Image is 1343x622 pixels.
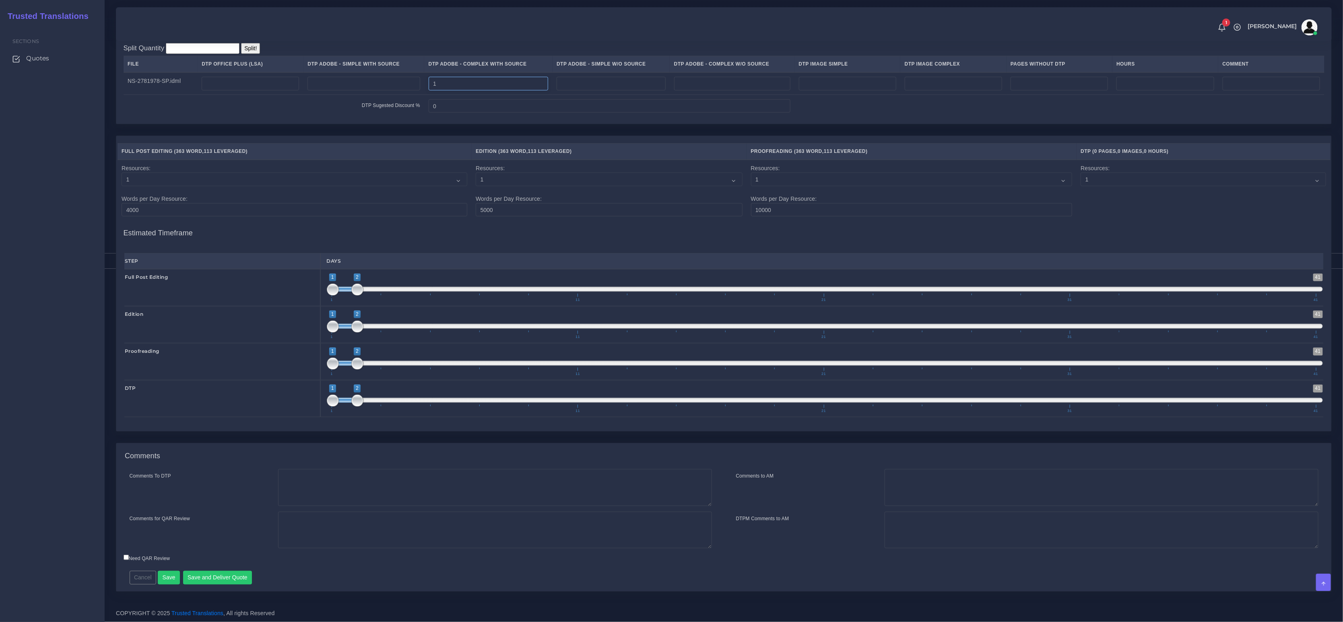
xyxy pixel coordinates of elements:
[125,274,168,280] strong: Full Post Editing
[1313,348,1323,355] span: 41
[500,148,526,154] span: 363 Word
[116,609,275,618] span: COPYRIGHT © 2025
[303,56,424,72] th: DTP Adobe - Simple With Source
[820,298,827,302] span: 21
[329,409,334,413] span: 1
[118,143,472,160] th: Full Post Editing ( , )
[900,56,1006,72] th: DTP Image Complex
[1007,56,1112,72] th: Pages Without DTP
[736,472,774,480] label: Comments to AM
[1313,311,1323,318] span: 41
[1067,298,1073,302] span: 31
[26,54,49,63] span: Quotes
[553,56,670,72] th: DTP Adobe - Simple W/O Source
[354,385,361,392] span: 2
[130,571,157,585] button: Cancel
[124,221,1324,238] h4: Estimated Timeframe
[1312,409,1319,413] span: 41
[2,10,89,23] a: Trusted Translations
[1313,274,1323,281] span: 41
[736,515,789,522] label: DTPM Comments to AM
[670,56,794,72] th: DTP Adobe - Complex W/O Source
[2,11,89,21] h2: Trusted Translations
[1218,56,1324,72] th: Comment
[820,335,827,339] span: 21
[1118,148,1142,154] span: 0 Images
[574,335,581,339] span: 11
[820,372,827,376] span: 21
[130,515,190,522] label: Comments for QAR Review
[125,385,136,391] strong: DTP
[472,143,747,160] th: Edition ( , )
[130,472,171,480] label: Comments To DTP
[820,409,827,413] span: 21
[241,43,260,54] input: Split!
[329,274,336,281] span: 1
[424,56,552,72] th: DTP Adobe - Complex With Source
[528,148,570,154] span: 113 Leveraged
[1067,335,1073,339] span: 31
[1077,143,1331,160] th: DTP ( , , )
[118,160,472,221] td: Resources: Words per Day Resource:
[329,311,336,318] span: 1
[125,452,160,461] h4: Comments
[574,372,581,376] span: 11
[327,258,341,264] strong: Days
[125,348,159,354] strong: Proofreading
[354,348,361,355] span: 2
[223,609,274,618] span: , All rights Reserved
[824,148,866,154] span: 113 Leveraged
[329,385,336,392] span: 1
[329,372,334,376] span: 1
[1248,23,1297,29] span: [PERSON_NAME]
[6,50,99,67] a: Quotes
[124,555,129,560] input: Need QAR Review
[354,311,361,318] span: 2
[125,258,138,264] strong: Step
[116,36,1331,124] div: DTP, Task(s) DTP QuantitiesEnglish ([GEOGRAPHIC_DATA]) TO Spanish (US)
[1244,19,1320,35] a: [PERSON_NAME]avatar
[204,148,245,154] span: 113 Leveraged
[329,335,334,339] span: 1
[796,148,822,154] span: 363 Word
[362,102,420,109] label: DTP Sugested Discount %
[574,298,581,302] span: 11
[1313,385,1323,392] span: 41
[124,72,198,95] td: NS-2781978-SP.idml
[124,56,198,72] th: File
[124,43,165,53] label: Split Quantity
[183,571,252,585] button: Save and Deliver Quote
[1067,409,1073,413] span: 31
[574,409,581,413] span: 11
[1215,23,1229,32] a: 1
[747,143,1077,160] th: Proofreading ( , )
[12,38,39,44] span: Sections
[472,160,747,221] td: Resources: Words per Day Resource:
[1077,160,1331,221] td: Resources:
[124,555,170,562] label: Need QAR Review
[171,610,223,616] a: Trusted Translations
[1094,148,1116,154] span: 0 Pages
[747,160,1077,221] td: Resources: Words per Day Resource:
[1067,372,1073,376] span: 31
[130,574,157,581] a: Cancel
[1312,298,1319,302] span: 41
[1112,56,1218,72] th: Hours
[1312,335,1319,339] span: 41
[1302,19,1318,35] img: avatar
[1144,148,1167,154] span: 0 Hours
[354,274,361,281] span: 2
[329,348,336,355] span: 1
[125,311,144,317] strong: Edition
[1312,372,1319,376] span: 41
[794,56,900,72] th: DTP Image Simple
[329,298,334,302] span: 1
[198,56,303,72] th: DTP Office Plus (LSA)
[176,148,202,154] span: 363 Word
[1222,19,1230,27] span: 1
[158,571,180,585] button: Save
